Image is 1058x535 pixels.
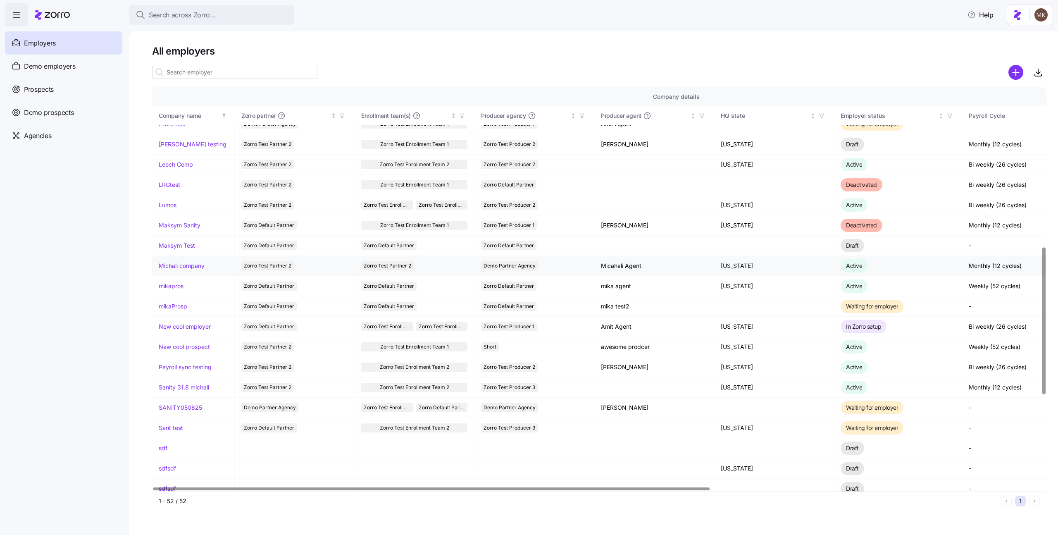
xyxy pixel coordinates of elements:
span: Zorro Default Partner [484,302,534,311]
span: Zorro Test Enrollment Team 2 [380,383,449,392]
span: Zorro Test Enrollment Team 2 [380,423,449,432]
a: Prospects [5,78,122,101]
span: Active [846,262,862,269]
span: Enrollment team(s) [361,112,411,120]
span: Zorro Default Partner [244,241,294,250]
span: Zorro Default Partner [484,180,534,189]
a: Michali company [159,262,205,270]
a: LRGtest [159,181,180,189]
span: Zorro Test Producer 1 [484,322,534,331]
span: Active [846,363,862,370]
a: sdfsdf [159,485,176,493]
a: Sarit test [159,424,183,432]
td: [US_STATE] [714,256,834,276]
div: Not sorted [690,113,696,119]
td: [US_STATE] [714,357,834,377]
a: sdf [159,444,167,452]
a: Maksym Sanity [159,221,200,229]
td: [US_STATE] [714,337,834,357]
span: Zorro partner [241,112,276,120]
span: Zorro Test Enrollment Team 1 [380,140,449,149]
span: Draft [846,242,859,249]
span: Zorro Default Partner [364,241,414,250]
span: Waiting for employer [846,303,898,310]
a: Maksym Test [159,241,195,250]
span: Waiting for employer [846,404,898,411]
td: Micahali Agent [594,256,714,276]
span: Demo prospects [24,107,74,118]
svg: add icon [1008,65,1023,80]
span: Zorro Test Partner 2 [244,201,291,210]
span: Draft [846,141,859,148]
div: 1 - 52 / 52 [159,497,998,505]
a: SANITY050825 [159,404,202,412]
a: sdfsdf [159,464,176,473]
span: Zorro Test Producer 2 [484,160,535,169]
span: Active [846,201,862,208]
a: [PERSON_NAME] testing [159,140,226,148]
span: Zorro Test Enrollment Team 2 [380,363,449,372]
span: Zorro Test Enrollment Team 1 [419,201,465,210]
a: New cool prospect [159,343,210,351]
span: Zorro Test Enrollment Team 1 [419,322,465,331]
span: Draft [846,485,859,492]
span: Draft [846,444,859,451]
span: Zorro Test Producer 3 [484,383,535,392]
th: Enrollment team(s)Not sorted [355,106,474,125]
div: Not sorted [938,113,944,119]
span: Zorro Test Partner 2 [244,261,291,270]
span: Active [846,161,862,168]
span: Deactivated [846,181,877,188]
a: Demo prospects [5,101,122,124]
td: [US_STATE] [714,276,834,296]
span: Zorro Default Partner [364,302,414,311]
button: Next page [1029,496,1040,506]
th: Company nameSorted ascending [152,106,235,125]
div: Sorted ascending [221,113,227,119]
a: mikaProsp [159,302,187,310]
a: New cool employer [159,322,211,331]
span: Zorro Test Partner 2 [364,261,411,270]
div: Not sorted [450,113,456,119]
span: Search across Zorro... [149,10,216,20]
td: [PERSON_NAME] [594,215,714,236]
span: Zorro Default Partner [244,221,294,230]
span: Zorro Test Enrollment Team 1 [380,180,449,189]
span: Zorro Default Partner [484,282,534,291]
span: Active [846,384,862,391]
span: Zorro Test Enrollment Team 2 [364,201,410,210]
input: Search employer [152,66,317,79]
span: Zorro Test Partner 2 [244,363,291,372]
td: [PERSON_NAME] [594,134,714,155]
span: Zorro Test Producer 3 [484,423,535,432]
th: Zorro partnerNot sorted [235,106,355,125]
a: Lumos [159,201,176,209]
span: Zorro Default Partner [484,241,534,250]
span: Zorro Test Partner 2 [244,342,291,351]
span: Zorro Default Partner [244,282,294,291]
td: [PERSON_NAME] [594,357,714,377]
button: Help [961,7,1000,23]
span: Zorro Test Partner 2 [244,140,291,149]
span: Waiting for employer [846,424,898,431]
a: mikapros [159,282,183,290]
span: Zorro Test Partner 2 [244,160,291,169]
span: Zorro Test Partner 2 [244,383,291,392]
td: awesome prodcer [594,337,714,357]
span: Zorro Default Partner [244,423,294,432]
div: Not sorted [810,113,816,119]
span: Employers [24,38,56,48]
td: [US_STATE] [714,134,834,155]
span: Active [846,343,862,350]
div: Payroll Cycle [969,111,1056,120]
td: [US_STATE] [714,215,834,236]
span: Zorro Test Producer 2 [484,201,535,210]
span: Zorro Test Enrollment Team 2 [364,322,410,331]
span: Prospects [24,84,54,95]
span: Deactivated [846,222,877,229]
a: Leech Comp [159,160,193,169]
span: Zorro Test Producer 2 [484,140,535,149]
th: Producer agentNot sorted [594,106,714,125]
td: mika test2 [594,296,714,317]
div: Not sorted [331,113,336,119]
